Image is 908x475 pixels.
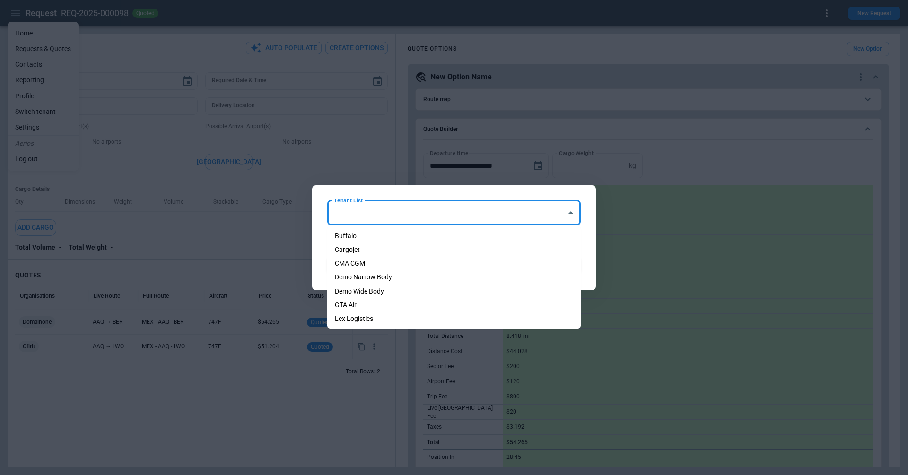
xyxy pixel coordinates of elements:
li: Buffalo [327,229,581,243]
button: Close [564,206,577,219]
li: Lex Logistics [327,312,581,326]
li: Demo Narrow Body [327,270,581,284]
li: GTA Air [327,298,581,311]
li: Demo Wide Body [327,284,581,298]
li: Cargojet [327,243,581,257]
label: Tenant List [334,196,363,204]
li: CMA CGM [327,257,581,270]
